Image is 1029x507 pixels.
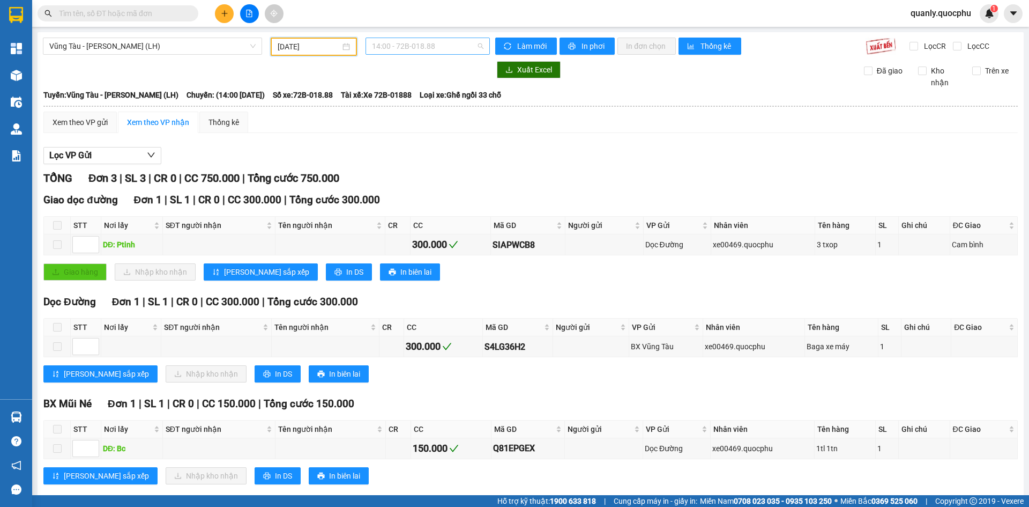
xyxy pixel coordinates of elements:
span: Xuất Excel [517,64,552,76]
span: Thống kê [700,40,733,52]
span: question-circle [11,436,21,446]
span: | [143,296,145,308]
span: file-add [245,10,253,17]
span: | [165,194,167,206]
th: CC [411,217,491,234]
img: warehouse-icon [11,97,22,108]
th: Nhân viên [711,217,815,234]
span: | [148,172,151,185]
th: CR [385,217,411,234]
span: printer [317,370,325,379]
span: TỔNG [43,172,72,185]
button: sort-ascending[PERSON_NAME] sắp xếp [204,263,318,281]
span: quanly.quocphu [902,6,980,20]
button: Lọc VP Gửi [43,147,161,164]
span: check [442,342,452,351]
span: Tên người nhận [278,423,374,435]
button: downloadNhập kho nhận [115,263,196,281]
span: Mã GD [486,321,542,333]
button: caret-down [1004,4,1023,23]
div: S4LG36H2 [484,340,551,354]
span: SL 1 [144,398,165,410]
span: Giao dọc đường [43,194,118,206]
span: In biên lai [329,470,360,482]
button: downloadNhập kho nhận [166,467,247,484]
span: ĐC Giao [953,219,1006,231]
th: STT [71,421,101,438]
span: Nơi lấy [104,219,152,231]
div: Thống kê [208,116,239,128]
button: printerIn DS [326,263,372,281]
img: icon-new-feature [985,9,994,18]
span: | [604,495,606,507]
div: 3 txop [817,239,874,251]
th: CC [411,421,491,438]
button: printerIn biên lai [309,365,369,383]
span: SĐT người nhận [164,321,260,333]
input: Tìm tên, số ĐT hoặc mã đơn [59,8,185,19]
span: CC 750.000 [184,172,240,185]
td: BX Vũng Tàu [629,336,703,357]
div: Dọc Đường [645,443,709,454]
span: Lọc VP Gửi [49,149,92,162]
span: | [284,194,287,206]
div: Q81EPGEX [493,442,563,455]
span: SL 3 [125,172,146,185]
span: 1 [992,5,996,12]
button: printerIn phơi [560,38,615,55]
span: [PERSON_NAME] sắp xếp [64,368,149,380]
th: Ghi chú [899,421,950,438]
span: printer [317,472,325,481]
span: printer [263,472,271,481]
span: Đơn 1 [112,296,140,308]
span: check [449,444,459,453]
span: bar-chart [687,42,696,51]
td: Dọc Đường [644,234,711,255]
div: 1 [880,341,899,352]
th: CR [386,421,411,438]
span: | [139,398,141,410]
span: Miền Bắc [840,495,918,507]
span: CC 300.000 [206,296,259,308]
span: Chuyến: (14:00 [DATE]) [187,89,265,101]
span: VP Gửi [646,219,700,231]
span: [PERSON_NAME] sắp xếp [224,266,309,278]
span: SL 1 [170,194,190,206]
input: 12/08/2025 [278,41,340,53]
span: Người gửi [568,219,632,231]
button: bar-chartThống kê [678,38,741,55]
th: Ghi chú [901,319,951,336]
span: notification [11,460,21,471]
span: printer [263,370,271,379]
td: Q81EPGEX [491,438,565,459]
span: 14:00 - 72B-018.88 [372,38,483,54]
span: printer [568,42,577,51]
img: warehouse-icon [11,412,22,423]
th: SL [876,421,899,438]
span: down [147,151,155,159]
span: Tên người nhận [278,219,374,231]
span: Tổng cước 300.000 [267,296,358,308]
button: In đơn chọn [617,38,676,55]
th: CC [404,319,483,336]
span: Hỗ trợ kỹ thuật: [497,495,596,507]
div: Baga xe máy [807,341,877,352]
button: file-add [240,4,259,23]
span: VP Gửi [632,321,692,333]
div: BX Vũng Tàu [631,341,701,352]
span: CR 0 [176,296,198,308]
span: sync [504,42,513,51]
span: Nơi lấy [104,321,150,333]
div: DĐ: Bc [103,443,161,454]
strong: 0708 023 035 - 0935 103 250 [734,497,832,505]
button: printerIn DS [255,365,301,383]
div: xe00469.quocphu [713,239,813,251]
span: plus [221,10,228,17]
span: Đơn 3 [88,172,117,185]
span: Mã GD [494,423,554,435]
td: SIAPWCB8 [491,234,565,255]
td: Dọc Đường [643,438,711,459]
div: xe00469.quocphu [705,341,803,352]
th: Tên hàng [805,319,879,336]
td: S4LG36H2 [483,336,553,357]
